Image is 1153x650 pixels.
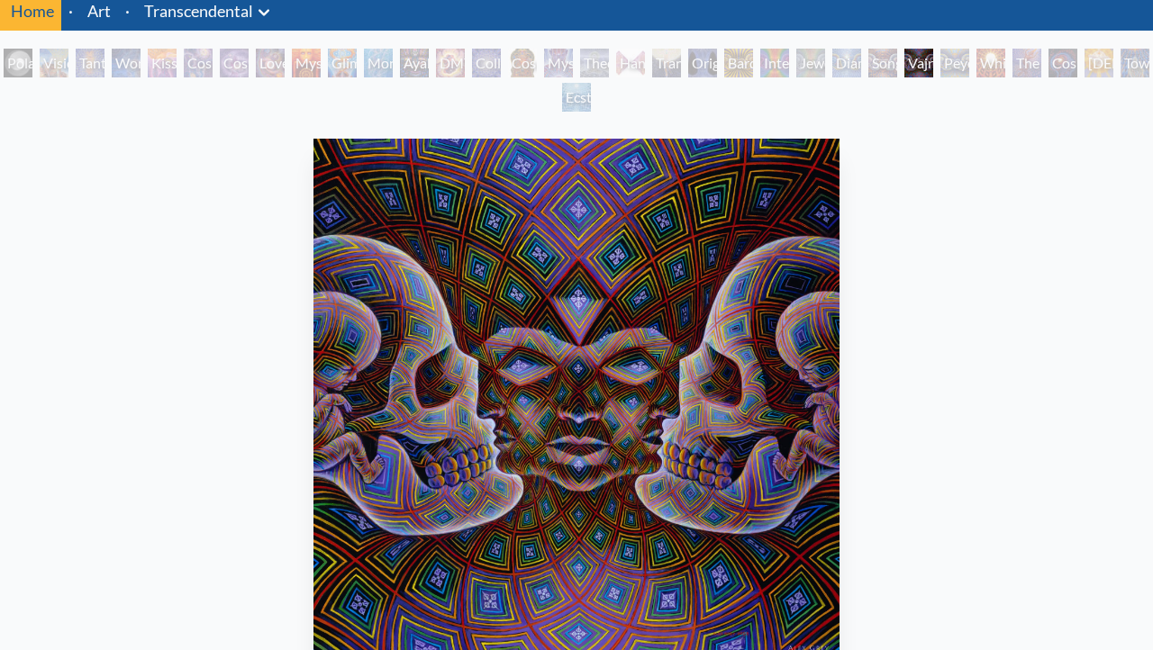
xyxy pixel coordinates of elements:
a: Home [11,1,54,21]
div: Visionary Origin of Language [40,49,68,77]
div: [DEMOGRAPHIC_DATA] [1085,49,1113,77]
div: Tantra [76,49,104,77]
div: Vajra Being [904,49,933,77]
div: Wonder [112,49,141,77]
div: White Light [976,49,1005,77]
div: Cosmic Consciousness [1049,49,1077,77]
div: Ecstasy [562,83,591,112]
div: Theologue [580,49,609,77]
div: Original Face [688,49,717,77]
div: Collective Vision [472,49,501,77]
div: Kiss of the [MEDICAL_DATA] [148,49,177,77]
div: Monochord [364,49,393,77]
div: Hands that See [616,49,645,77]
div: Ayahuasca Visitation [400,49,429,77]
div: Mysteriosa 2 [292,49,321,77]
div: Cosmic Artist [220,49,249,77]
div: Song of Vajra Being [868,49,897,77]
div: Polar Unity Spiral [4,49,32,77]
div: Cosmic [DEMOGRAPHIC_DATA] [508,49,537,77]
div: Glimpsing the Empyrean [328,49,357,77]
div: Peyote Being [940,49,969,77]
div: Jewel Being [796,49,825,77]
div: Cosmic Creativity [184,49,213,77]
div: Bardo Being [724,49,753,77]
div: Transfiguration [652,49,681,77]
div: Interbeing [760,49,789,77]
div: The Great Turn [1012,49,1041,77]
div: Mystic Eye [544,49,573,77]
div: Diamond Being [832,49,861,77]
div: Love is a Cosmic Force [256,49,285,77]
div: DMT - The Spirit Molecule [436,49,465,77]
div: Toward the One [1121,49,1149,77]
